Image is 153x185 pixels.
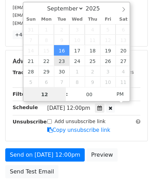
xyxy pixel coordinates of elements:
span: September 23, 2025 [54,56,69,66]
span: September 21, 2025 [23,56,39,66]
span: [DATE] 12:00pm [47,105,90,111]
a: +44 more [13,30,42,39]
span: Tue [54,17,69,22]
span: September 16, 2025 [54,45,69,56]
a: Send Test Email [5,165,58,178]
span: October 6, 2025 [39,77,54,87]
span: Thu [85,17,100,22]
span: September 20, 2025 [116,45,131,56]
span: October 9, 2025 [85,77,100,87]
strong: Schedule [13,105,38,110]
span: September 1, 2025 [39,24,54,35]
span: : [66,87,68,101]
span: September 14, 2025 [23,45,39,56]
a: Copy unsubscribe link [47,127,110,133]
input: Hour [23,87,66,101]
span: October 4, 2025 [116,66,131,77]
span: October 5, 2025 [23,77,39,87]
span: September 28, 2025 [23,66,39,77]
small: [EMAIL_ADDRESS][DOMAIN_NAME] [13,13,91,18]
small: [EMAIL_ADDRESS][DOMAIN_NAME] [13,21,91,26]
span: September 4, 2025 [85,24,100,35]
span: October 2, 2025 [85,66,100,77]
span: Sat [116,17,131,22]
span: September 8, 2025 [39,35,54,45]
strong: Unsubscribe [13,119,47,124]
span: September 15, 2025 [39,45,54,56]
span: September 30, 2025 [54,66,69,77]
span: September 25, 2025 [85,56,100,66]
small: [EMAIL_ADDRESS][DOMAIN_NAME] [13,5,91,10]
span: September 18, 2025 [85,45,100,56]
span: September 24, 2025 [69,56,85,66]
span: Sun [23,17,39,22]
a: Send on [DATE] 12:00pm [5,148,85,162]
a: Preview [86,148,117,162]
span: September 26, 2025 [100,56,116,66]
span: September 27, 2025 [116,56,131,66]
span: September 19, 2025 [100,45,116,56]
strong: Tracking [13,70,36,75]
span: September 7, 2025 [23,35,39,45]
span: Wed [69,17,85,22]
span: September 13, 2025 [116,35,131,45]
strong: Filters [13,91,30,97]
span: October 8, 2025 [69,77,85,87]
span: September 5, 2025 [100,24,116,35]
span: September 17, 2025 [69,45,85,56]
span: October 7, 2025 [54,77,69,87]
span: September 11, 2025 [85,35,100,45]
span: September 9, 2025 [54,35,69,45]
span: Fri [100,17,116,22]
span: September 12, 2025 [100,35,116,45]
span: October 11, 2025 [116,77,131,87]
span: September 3, 2025 [69,24,85,35]
span: September 2, 2025 [54,24,69,35]
span: October 1, 2025 [69,66,85,77]
input: Minute [68,87,111,101]
iframe: Chat Widget [118,151,153,185]
span: August 31, 2025 [23,24,39,35]
span: September 10, 2025 [69,35,85,45]
input: Year [84,5,109,12]
span: September 29, 2025 [39,66,54,77]
h5: Advanced [13,57,140,65]
span: Mon [39,17,54,22]
span: October 3, 2025 [100,66,116,77]
span: September 22, 2025 [39,56,54,66]
span: Click to toggle [111,87,130,101]
span: October 10, 2025 [100,77,116,87]
label: Add unsubscribe link [55,118,106,125]
span: September 6, 2025 [116,24,131,35]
